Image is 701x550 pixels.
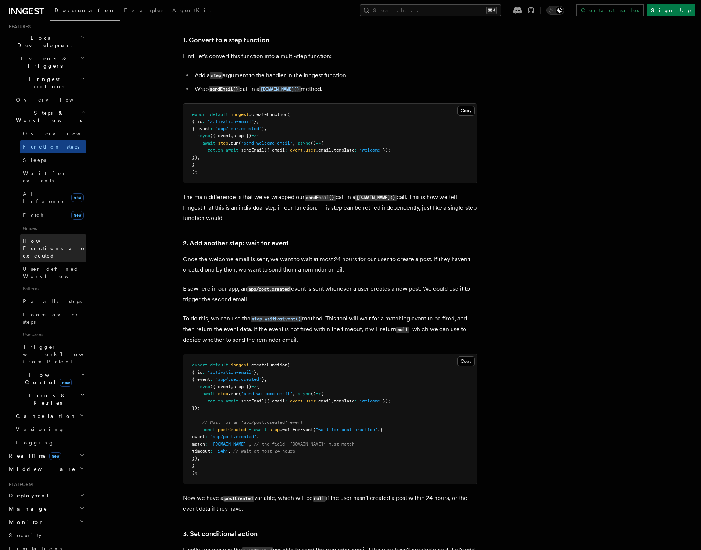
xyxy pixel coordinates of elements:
span: : [202,119,205,124]
span: : [205,434,208,439]
code: [DOMAIN_NAME]() [355,195,397,201]
span: default [210,362,228,368]
span: { [380,427,383,432]
span: : [210,377,213,382]
span: Security [9,532,42,538]
span: ); [192,470,197,475]
span: Overview [16,97,92,103]
code: step [210,72,223,79]
span: : [354,148,357,153]
span: , [293,391,295,396]
span: , [256,119,259,124]
span: { [256,384,259,389]
span: "app/post.created" [210,434,256,439]
span: step [218,141,228,146]
span: () [311,391,316,396]
span: "app/user.created" [215,126,262,131]
span: Wait for events [23,170,67,184]
span: .run [228,141,238,146]
span: Inngest Functions [6,75,79,90]
span: { event [192,126,210,131]
span: ({ email [264,148,285,153]
span: Middleware [6,465,76,473]
span: Patterns [20,283,86,295]
span: await [226,398,238,404]
span: ( [287,112,290,117]
span: }); [383,398,390,404]
span: ({ event [210,133,231,138]
span: ); [192,169,197,174]
a: Fetchnew [20,208,86,223]
li: Add a argument to the handler in the Inngest function. [192,70,477,81]
a: AI Inferencenew [20,187,86,208]
span: } [254,119,256,124]
span: timeout [192,448,210,454]
span: Loops over steps [23,312,79,325]
span: }); [192,405,200,411]
span: .createFunction [249,362,287,368]
span: inngest [231,362,249,368]
span: = [249,427,251,432]
span: async [298,141,311,146]
span: User-defined Workflows [23,266,89,279]
a: 3. Set conditional action [183,529,258,539]
span: match [192,441,205,447]
span: => [251,133,256,138]
span: await [254,427,267,432]
span: Function steps [23,144,79,150]
span: Documentation [54,7,115,13]
button: Steps & Workflows [13,106,86,127]
span: { [256,133,259,138]
span: , [231,133,233,138]
p: First, let's convert this function into a multi-step function: [183,51,477,61]
span: , [249,441,251,447]
span: ( [287,362,290,368]
span: AI Inference [23,191,66,204]
button: Events & Triggers [6,52,86,72]
button: Copy [457,106,475,116]
span: "welcome" [360,398,383,404]
span: Steps & Workflows [13,109,82,124]
span: Realtime [6,452,61,459]
span: Errors & Retries [13,392,80,407]
span: } [254,370,256,375]
span: "activation-email" [208,370,254,375]
span: }); [192,456,200,461]
span: : [210,448,213,454]
button: Realtimenew [6,449,86,462]
span: return [208,398,223,404]
span: // Wait for an "app/post.created" event [202,420,303,425]
span: "send-welcome-email" [241,141,293,146]
code: sendEmail() [305,195,336,201]
div: Steps & Workflows [13,127,86,368]
a: AgentKit [168,2,216,20]
code: null [313,496,326,502]
span: : [285,148,287,153]
a: User-defined Workflows [20,262,86,283]
span: user [305,148,316,153]
span: => [316,141,321,146]
span: . [303,398,305,404]
span: export [192,112,208,117]
a: Sleeps [20,153,86,167]
button: Inngest Functions [6,72,86,93]
span: Features [6,24,31,30]
button: Local Development [6,31,86,52]
span: .waitForEvent [280,427,313,432]
a: Overview [13,93,86,106]
span: return [208,148,223,153]
a: 1. Convert to a step function [183,35,269,45]
span: await [226,148,238,153]
a: How Functions are executed [20,234,86,262]
span: Monitor [6,518,43,526]
span: } [192,463,195,468]
span: } [262,377,264,382]
a: Logging [13,436,86,449]
span: Parallel steps [23,298,82,304]
span: .email [316,398,331,404]
a: step.waitForEvent() [251,315,302,322]
button: Cancellation [13,409,86,423]
a: Trigger workflows from Retool [20,340,86,368]
code: app/post.created [247,286,291,292]
span: "send-welcome-email" [241,391,293,396]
